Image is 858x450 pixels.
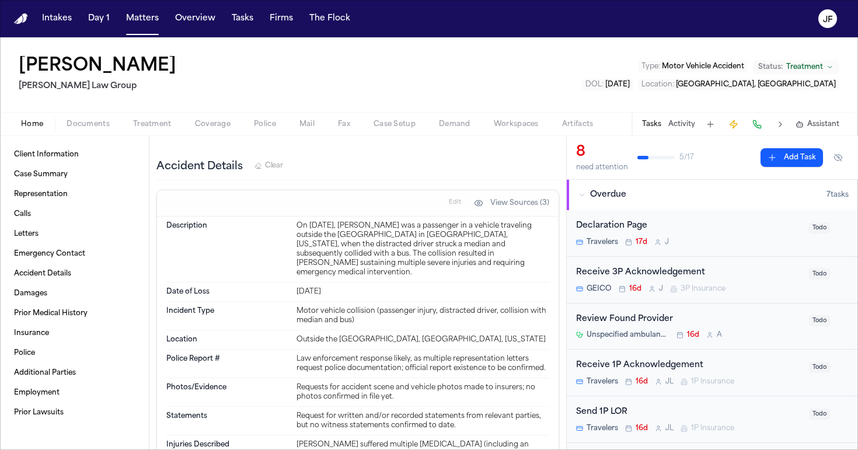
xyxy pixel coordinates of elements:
button: Create Immediate Task [726,116,742,132]
div: Requests for accident scene and vehicle photos made to insurers; no photos confirmed in file yet. [297,383,549,402]
span: Todo [809,362,830,373]
a: Case Summary [9,165,139,184]
a: Representation [9,185,139,204]
button: Edit DOL: 2025-07-19 [582,79,633,90]
button: Hide completed tasks (⌘⇧H) [828,148,849,167]
button: Firms [265,8,298,29]
div: Send 1P LOR [576,406,802,419]
div: Motor vehicle collision (passenger injury, distracted driver, collision with median and bus) [297,306,549,325]
button: Edit Type: Motor Vehicle Accident [638,61,748,72]
a: Damages [9,284,139,303]
span: 1P Insurance [691,377,734,386]
span: Artifacts [562,120,594,129]
span: Travelers [587,238,618,247]
button: Edit [445,194,465,212]
button: Activity [668,120,695,129]
span: Police [254,120,276,129]
a: Prior Lawsuits [9,403,139,422]
div: Open task: Review Found Provider [567,304,858,350]
img: Finch Logo [14,13,28,25]
dt: Location [166,335,290,344]
span: 16d [636,377,648,386]
button: Matters [121,8,163,29]
button: Make a Call [749,116,765,132]
span: Todo [809,222,830,233]
span: Travelers [587,377,618,386]
span: 1P Insurance [691,424,734,433]
div: Receive 3P Acknowledgement [576,266,802,280]
a: Home [14,13,28,25]
dt: Police Report # [166,354,290,373]
span: Todo [809,315,830,326]
span: DOL : [585,81,604,88]
button: Edit Location: Pittsburgh, PA [638,79,839,90]
div: Open task: Send 1P LOR [567,396,858,443]
span: A [717,330,722,340]
button: Tasks [642,120,661,129]
a: Letters [9,225,139,243]
h3: Accident Details [156,159,243,175]
button: Intakes [37,8,76,29]
button: Change status from Treatment [752,60,839,74]
span: Workspaces [494,120,539,129]
dt: Description [166,221,290,277]
div: Open task: Receive 1P Acknowledgement [567,350,858,396]
button: Assistant [796,120,839,129]
span: 16d [629,284,641,294]
span: Todo [809,409,830,420]
span: 16d [636,424,648,433]
span: 3P Insurance [681,284,726,294]
div: Request for written and/or recorded statements from relevant parties, but no witness statements c... [297,411,549,430]
button: View Sources (3) [468,194,555,212]
button: Day 1 [83,8,114,29]
a: Prior Medical History [9,304,139,323]
a: Calls [9,205,139,224]
a: Insurance [9,324,139,343]
span: [DATE] [605,81,630,88]
button: Overview [170,8,220,29]
dt: Statements [166,411,290,430]
span: Fax [338,120,350,129]
span: Motor Vehicle Accident [662,63,744,70]
span: 5 / 17 [679,153,694,162]
span: Documents [67,120,110,129]
span: Status: [758,62,783,72]
button: Edit matter name [19,56,176,77]
span: Clear [265,161,283,170]
span: Edit [449,198,461,207]
span: Case Setup [374,120,416,129]
span: J L [665,377,674,386]
button: Add Task [702,116,719,132]
span: Travelers [587,424,618,433]
span: Todo [809,268,830,280]
div: On [DATE], [PERSON_NAME] was a passenger in a vehicle traveling outside the [GEOGRAPHIC_DATA] in ... [297,221,549,277]
a: Police [9,344,139,362]
button: Tasks [227,8,258,29]
div: Declaration Page [576,219,802,233]
span: J L [665,424,674,433]
span: [GEOGRAPHIC_DATA], [GEOGRAPHIC_DATA] [676,81,836,88]
button: Overdue7tasks [567,180,858,210]
span: Demand [439,120,470,129]
a: Emergency Contact [9,245,139,263]
div: Open task: Receive 3P Acknowledgement [567,257,858,304]
span: Location : [641,81,674,88]
span: 16d [687,330,699,340]
span: Coverage [195,120,231,129]
span: Assistant [807,120,839,129]
span: J [665,238,669,247]
dt: Date of Loss [166,287,290,296]
a: Additional Parties [9,364,139,382]
button: The Flock [305,8,355,29]
span: Home [21,120,43,129]
h1: [PERSON_NAME] [19,56,176,77]
span: Overdue [590,189,626,201]
div: Review Found Provider [576,313,802,326]
button: Clear Accident Details [254,161,283,170]
span: GEICO [587,284,612,294]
